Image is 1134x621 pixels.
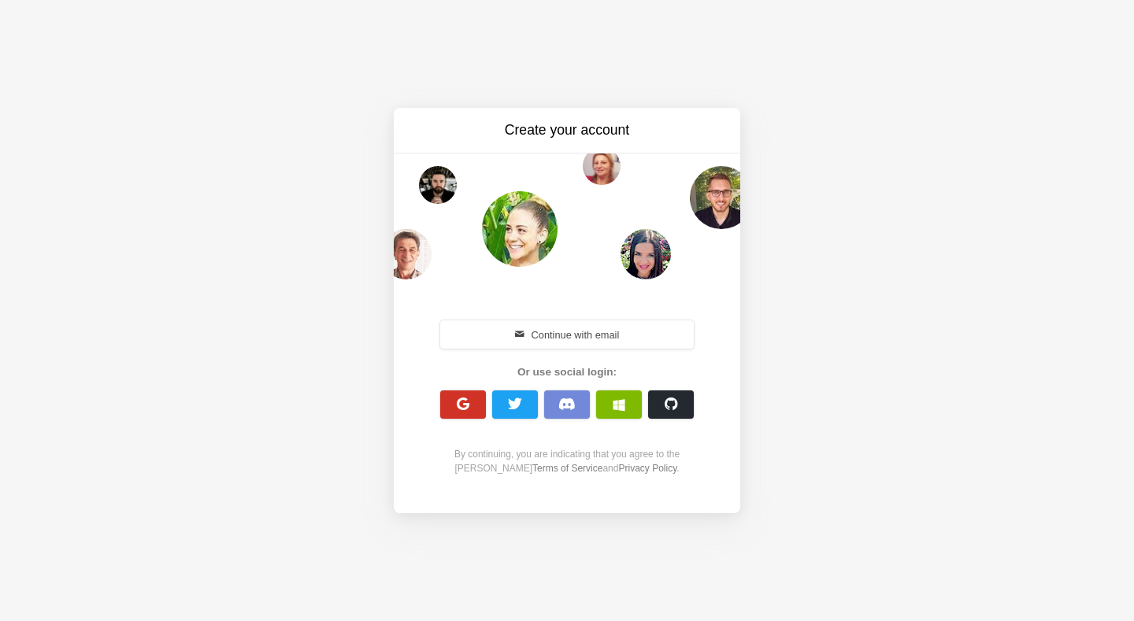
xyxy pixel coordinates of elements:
[432,447,702,475] div: By continuing, you are indicating that you agree to the [PERSON_NAME] and .
[440,320,694,349] button: Continue with email
[435,120,699,140] h3: Create your account
[532,463,602,474] a: Terms of Service
[618,463,676,474] a: Privacy Policy
[432,364,702,380] div: Or use social login:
